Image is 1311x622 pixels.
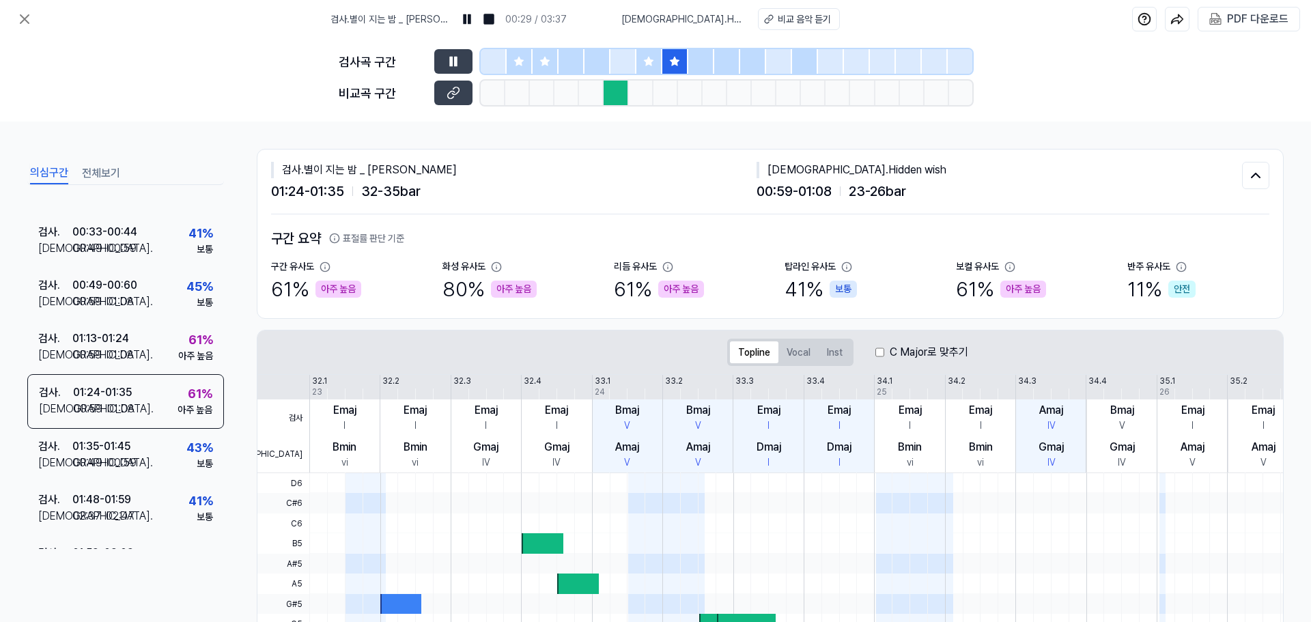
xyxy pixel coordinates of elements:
div: 32.3 [453,375,471,387]
div: 검사 . [38,438,72,455]
label: C Major로 맞추기 [890,344,968,361]
div: 01:35 - 01:45 [72,438,130,455]
div: I [909,419,911,433]
div: 80 % [442,274,537,305]
div: 아주 높음 [1000,281,1046,298]
div: V [1260,455,1267,470]
div: [DEMOGRAPHIC_DATA] . [38,455,72,471]
div: I [980,419,982,433]
span: 00:59 - 01:08 [757,181,832,201]
div: I [838,455,841,470]
div: Amaj [1181,439,1204,455]
div: Emaj [404,402,427,419]
div: Emaj [969,402,992,419]
div: Gmaj [1039,439,1064,455]
div: 61 % [614,274,704,305]
div: Gmaj [473,439,498,455]
div: I [556,419,558,433]
div: 탑라인 유사도 [785,259,836,274]
span: 23 - 26 bar [849,181,906,201]
span: A5 [257,574,309,593]
div: 32.2 [382,375,399,387]
span: [DEMOGRAPHIC_DATA] [257,436,309,473]
div: I [767,455,770,470]
div: 24 [595,386,605,398]
div: Emaj [828,402,851,419]
img: pause [460,12,474,26]
div: V [624,419,630,433]
div: Bmaj [686,402,710,419]
div: 보통 [830,281,857,298]
div: Gmaj [1110,439,1135,455]
div: Amaj [1252,439,1275,455]
div: 검사 . [38,492,72,508]
div: 보통 [197,242,213,257]
span: C#6 [257,493,309,513]
div: 34.1 [877,375,892,387]
button: 전체보기 [82,162,120,184]
div: vi [341,455,348,470]
div: Emaj [333,402,356,419]
span: 검사 . 별이 지는 밤 _ [PERSON_NAME] [330,12,451,27]
div: 43 % [186,438,213,457]
div: [DEMOGRAPHIC_DATA] . [39,401,73,417]
div: 01:48 - 01:59 [72,492,131,508]
div: 보통 [197,296,213,310]
div: 화성 유사도 [442,259,485,274]
div: V [1189,455,1196,470]
span: 01:24 - 01:35 [271,181,344,201]
div: 00:29 / 03:37 [505,12,567,27]
div: [DEMOGRAPHIC_DATA] . [38,294,72,310]
div: 검사 . [38,545,72,561]
div: 35.2 [1230,375,1247,387]
div: 01:59 - 02:09 [72,545,134,561]
div: 61 % [188,384,212,403]
img: help [1138,12,1151,26]
div: I [343,419,346,433]
div: 01:24 - 01:35 [73,384,132,401]
div: I [414,419,417,433]
div: V [1119,419,1125,433]
div: I [838,419,841,433]
div: 34.2 [948,375,965,387]
div: 45 % [186,277,213,296]
div: Amaj [686,439,710,455]
div: 11 % [1127,274,1196,305]
div: 41 % [188,492,213,510]
img: share [1170,12,1184,26]
div: 보통 [197,457,213,471]
div: I [1263,419,1265,433]
div: 33.2 [665,375,683,387]
button: Inst [819,341,851,363]
div: 비교곡 구간 [339,84,426,102]
h2: 구간 요약 [271,228,1269,249]
div: vi [412,455,419,470]
div: IV [1047,419,1056,433]
div: 34.4 [1088,375,1107,387]
div: Bmaj [1110,402,1134,419]
button: PDF 다운로드 [1207,8,1291,31]
div: Dmaj [827,439,851,455]
div: I [767,419,770,433]
div: I [1192,419,1194,433]
div: 01:13 - 01:24 [72,330,129,347]
div: 41 % [785,274,857,305]
div: 32.4 [524,375,541,387]
div: 반주 유사도 [1127,259,1170,274]
div: Bmin [333,439,356,455]
div: IV [1118,455,1126,470]
div: 아주 높음 [178,403,212,417]
div: PDF 다운로드 [1227,10,1288,28]
div: 00:33 - 00:44 [72,224,137,240]
div: 아주 높음 [178,349,213,363]
span: 32 - 35 bar [361,181,421,201]
div: 33.4 [806,375,825,387]
span: B5 [257,533,309,553]
button: 비교 음악 듣기 [758,8,840,30]
div: [DEMOGRAPHIC_DATA] . [38,508,72,524]
div: 34.3 [1018,375,1037,387]
span: A#5 [257,554,309,574]
div: vi [977,455,984,470]
button: Topline [730,341,778,363]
